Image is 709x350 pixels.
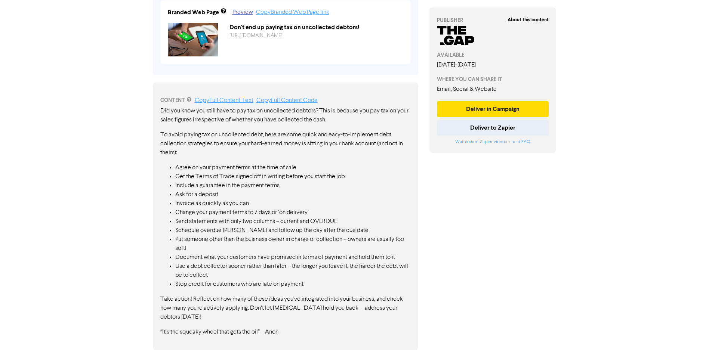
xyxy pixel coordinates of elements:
div: https://public2.bomamarketing.com/cp/3zxnSaBLVMASB3ocax4tRO?sa=DrelUOFr [224,32,409,40]
div: CONTENT [160,96,411,105]
li: Change your payment terms to 7 days or ‘on delivery’ [175,208,411,217]
p: Take action! Reflect on how many of these ideas you've integrated into your business, and check h... [160,295,411,322]
div: Email, Social & Website [437,85,549,94]
p: To avoid paying tax on uncollected debt, here are some quick and easy-to-implement debt collectio... [160,130,411,157]
div: or [437,139,549,145]
li: Send statements with only two columns – current and OVERDUE [175,217,411,226]
li: Put someone other than the business owner in charge of collection – owners are usually too soft! [175,235,411,253]
div: [DATE] - [DATE] [437,61,549,69]
a: Copy Branded Web Page link [256,9,329,15]
a: read FAQ [511,140,530,144]
div: AVAILABLE [437,51,549,59]
p: Did you know you still have to pay tax on uncollected debtors? This is because you pay tax on you... [160,106,411,124]
button: Deliver to Zapier [437,120,549,136]
a: [URL][DOMAIN_NAME] [229,33,283,38]
div: WHERE YOU CAN SHARE IT [437,75,549,83]
a: Watch short Zapier video [455,140,505,144]
a: Copy Full Content Text [195,97,253,103]
div: Branded Web Page [168,8,219,17]
li: Ask for a deposit [175,190,411,199]
div: PUBLISHER [437,16,549,24]
li: Invoice as quickly as you can [175,199,411,208]
li: Get the Terms of Trade signed off in writing before you start the job [175,172,411,181]
li: Document what your customers have promised in terms of payment and hold them to it [175,253,411,262]
li: Use a debt collector sooner rather than later – the longer you leave it, the harder the debt will... [175,262,411,280]
li: Schedule overdue [PERSON_NAME] and follow up the day after the due date [175,226,411,235]
iframe: Chat Widget [672,314,709,350]
a: Copy Full Content Code [256,97,318,103]
li: Include a guarantee in the payment terms [175,181,411,190]
p: “It’s the squeaky wheel that gets the oil” – Anon [160,328,411,337]
a: Preview [232,9,253,15]
strong: About this content [508,17,549,23]
li: Stop credit for customers who are late on payment [175,280,411,289]
div: Don't end up paying tax on uncollected debtors! [224,23,409,32]
button: Deliver in Campaign [437,101,549,117]
li: Agree on your payment terms at the time of sale [175,163,411,172]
